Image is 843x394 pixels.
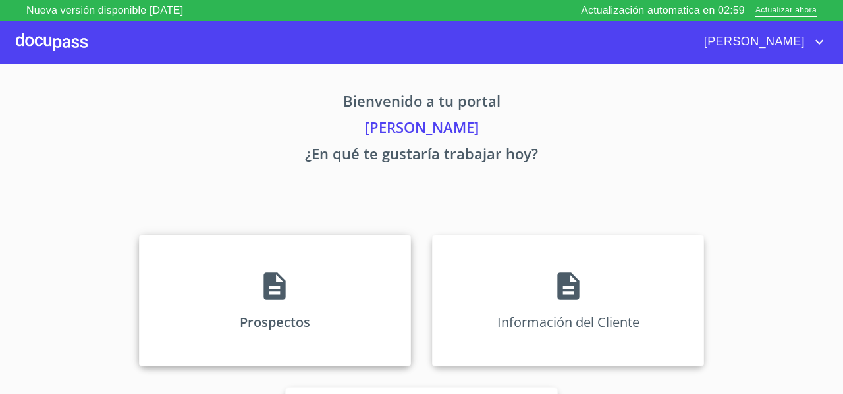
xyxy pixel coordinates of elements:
[26,3,183,18] p: Nueva versión disponible [DATE]
[497,313,639,331] p: Información del Cliente
[694,32,827,53] button: account of current user
[755,4,817,18] span: Actualizar ahora
[240,313,310,331] p: Prospectos
[16,90,827,116] p: Bienvenido a tu portal
[581,3,745,18] p: Actualización automatica en 02:59
[694,32,811,53] span: [PERSON_NAME]
[16,116,827,143] p: [PERSON_NAME]
[16,143,827,169] p: ¿En qué te gustaría trabajar hoy?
